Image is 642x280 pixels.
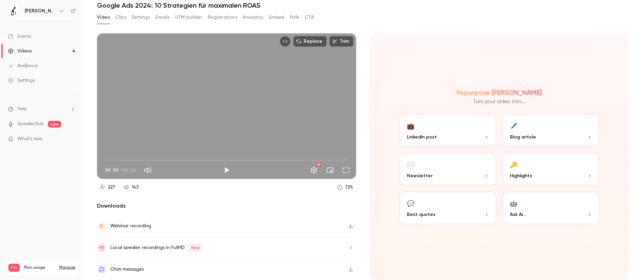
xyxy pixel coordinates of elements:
[243,12,263,23] button: Analytics
[17,135,42,143] span: What's new
[316,163,321,167] div: HD
[290,12,300,23] button: Polls
[407,198,414,208] div: 💬
[220,164,233,177] button: Play
[510,159,517,170] div: 🔑
[510,120,517,131] div: 🖊️
[8,33,31,40] div: Events
[122,167,136,174] span: 58:24
[502,153,600,186] button: 🔑Highlights
[269,12,285,23] button: Embed
[189,244,202,252] span: New
[510,172,532,179] span: Highlights
[323,164,337,177] button: Turn on miniplayer
[68,136,76,142] iframe: Noticeable Trigger
[510,198,517,208] div: 🤖
[105,167,136,174] div: 00:00
[132,12,150,23] button: Settings
[8,105,76,112] li: help-dropdown-opener
[17,105,27,112] span: Help
[345,184,353,191] div: 72 %
[473,98,525,106] p: Turn your video into...
[110,244,202,252] div: Local speaker recordings in FullHD
[48,121,61,127] span: new
[25,8,56,14] h6: [PERSON_NAME]
[8,62,38,69] div: Audience
[399,114,497,147] button: 💼LinkedIn post
[208,12,237,23] button: Registrations
[510,133,536,141] span: Blog article
[305,12,314,23] button: CTA
[329,36,353,47] button: Trim
[407,133,437,141] span: LinkedIn post
[502,114,600,147] button: 🖊️Blog article
[97,1,629,9] h1: Google Ads 2024: 10 Strategien für maximalen ROAS
[132,184,138,191] div: 143
[105,167,118,174] span: 00:00
[407,172,433,179] span: Newsletter
[110,222,151,230] div: Webinar recording
[334,183,356,192] a: 72%
[407,211,435,218] span: Best quotes
[307,164,321,177] button: Settings
[407,159,414,170] div: ✉️
[97,183,118,192] a: 227
[339,164,353,177] button: Full screen
[119,167,122,174] span: /
[407,120,414,131] div: 💼
[121,183,141,192] a: 143
[399,191,497,225] button: 💬Best quotes
[97,202,356,210] h2: Downloads
[24,265,55,270] span: Plan usage
[502,191,600,225] button: 🤖Ask Ai...
[97,12,110,23] button: Video
[456,88,542,96] h2: Repurpose [PERSON_NAME]
[175,12,202,23] button: UTM builder
[110,265,144,273] div: Chat messages
[8,48,32,54] div: Videos
[8,264,20,272] span: Pro
[8,77,35,84] div: Settings
[115,12,126,23] button: Clips
[141,164,154,177] button: Mute
[399,153,497,186] button: ✉️Newsletter
[510,211,526,218] span: Ask Ai...
[8,6,19,16] img: Jung von Matt IMPACT
[155,12,170,23] button: Emails
[17,120,44,127] a: SpeakerHub
[293,36,327,47] button: Replace
[59,265,75,270] a: Manage
[280,36,291,47] button: Embed video
[108,184,115,191] div: 227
